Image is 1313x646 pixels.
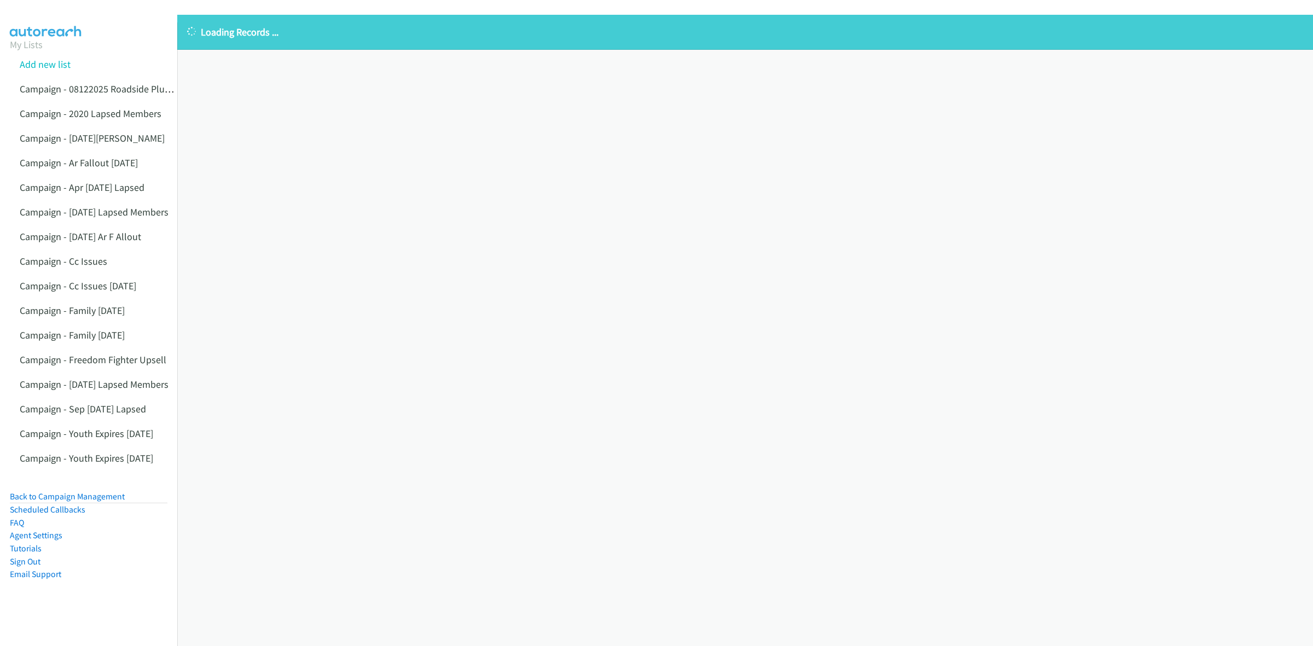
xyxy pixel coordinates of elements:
a: My Lists [10,38,43,51]
a: Sign Out [10,556,40,567]
a: Campaign - Cc Issues [20,255,107,267]
a: Campaign - Apr [DATE] Lapsed [20,181,144,194]
a: Campaign - Cc Issues [DATE] [20,280,136,292]
a: Campaign - Family [DATE] [20,329,125,341]
a: Scheduled Callbacks [10,504,85,515]
a: Add new list [20,58,71,71]
a: Tutorials [10,543,42,554]
a: Campaign - [DATE] Lapsed Members [20,206,169,218]
a: Agent Settings [10,530,62,540]
a: FAQ [10,517,24,528]
a: Campaign - [DATE] Lapsed Members [20,378,169,391]
a: Campaign - Youth Expires [DATE] [20,452,153,464]
a: Campaign - Freedom Fighter Upsell [20,353,166,366]
a: Campaign - Ar Fallout [DATE] [20,156,138,169]
a: Campaign - Sep [DATE] Lapsed [20,403,146,415]
a: Campaign - 08122025 Roadside Plus No Vehicles [20,83,219,95]
a: Back to Campaign Management [10,491,125,502]
a: Campaign - Youth Expires [DATE] [20,427,153,440]
a: Campaign - 2020 Lapsed Members [20,107,161,120]
a: Campaign - Family [DATE] [20,304,125,317]
a: Campaign - [DATE] Ar F Allout [20,230,141,243]
a: Email Support [10,569,61,579]
p: Loading Records ... [187,25,1303,39]
a: Campaign - [DATE][PERSON_NAME] [20,132,165,144]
